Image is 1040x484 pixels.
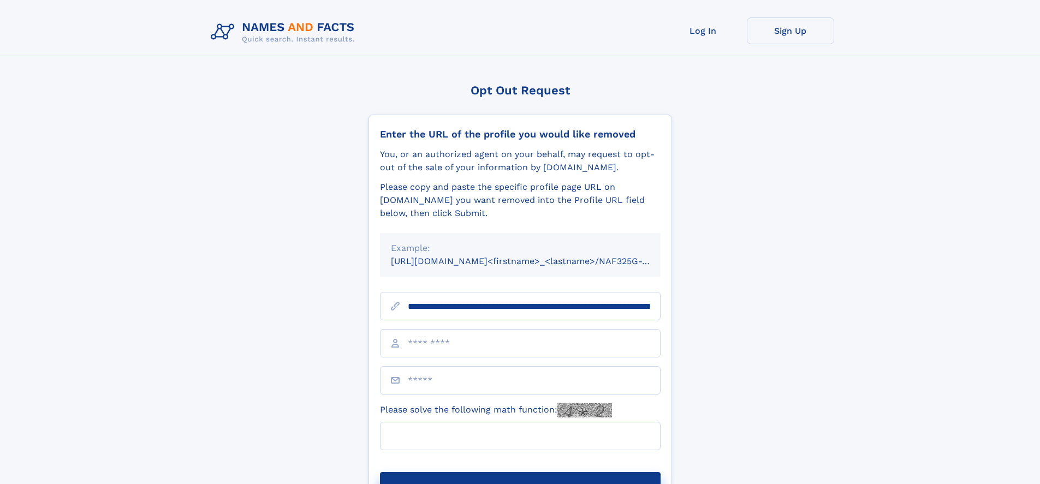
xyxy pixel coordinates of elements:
[380,148,661,174] div: You, or an authorized agent on your behalf, may request to opt-out of the sale of your informatio...
[391,242,650,255] div: Example:
[380,181,661,220] div: Please copy and paste the specific profile page URL on [DOMAIN_NAME] you want removed into the Pr...
[369,83,672,97] div: Opt Out Request
[380,128,661,140] div: Enter the URL of the profile you would like removed
[747,17,834,44] a: Sign Up
[380,403,612,417] label: Please solve the following math function:
[659,17,747,44] a: Log In
[206,17,364,47] img: Logo Names and Facts
[391,256,681,266] small: [URL][DOMAIN_NAME]<firstname>_<lastname>/NAF325G-xxxxxxxx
